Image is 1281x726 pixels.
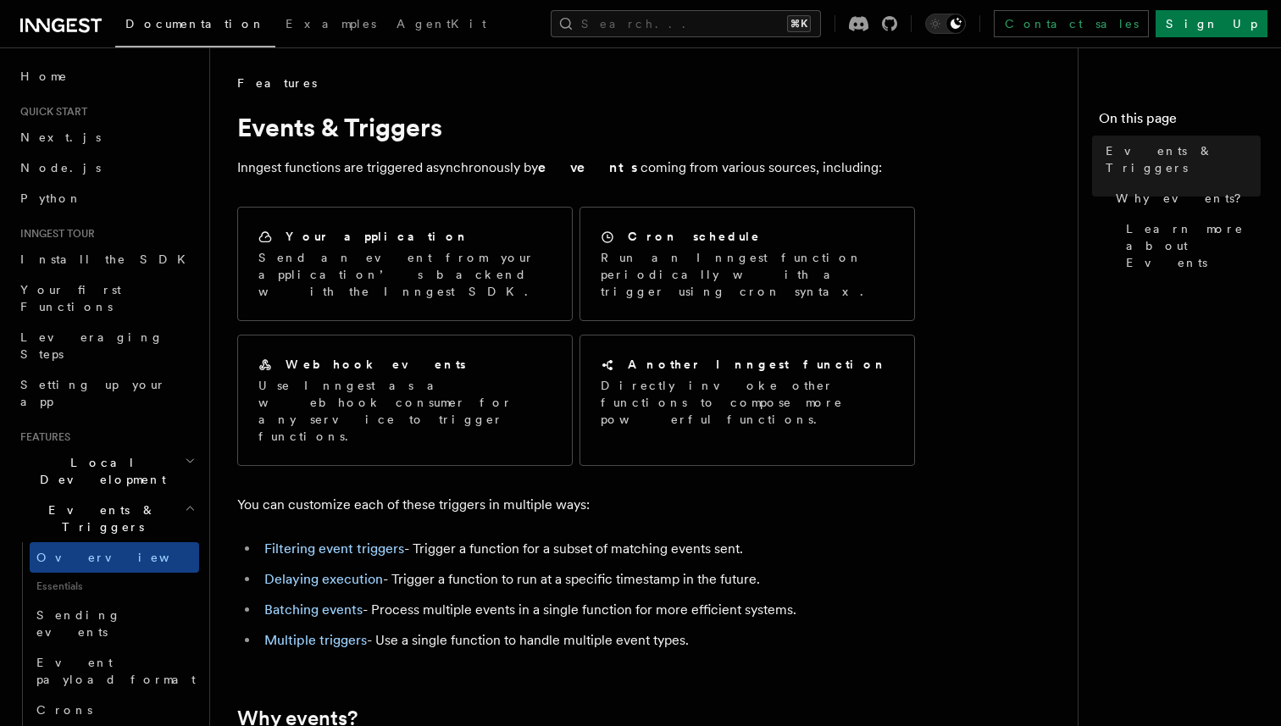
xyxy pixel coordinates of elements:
a: AgentKit [386,5,496,46]
a: Sending events [30,600,199,647]
a: Sign Up [1156,10,1267,37]
button: Events & Triggers [14,495,199,542]
span: Events & Triggers [14,502,185,535]
a: Another Inngest functionDirectly invoke other functions to compose more powerful functions. [579,335,915,466]
span: Overview [36,551,211,564]
span: Inngest tour [14,227,95,241]
span: Node.js [20,161,101,175]
li: - Trigger a function to run at a specific timestamp in the future. [259,568,915,591]
span: Home [20,68,68,85]
a: Node.js [14,152,199,183]
button: Search...⌘K [551,10,821,37]
span: Install the SDK [20,252,196,266]
span: Quick start [14,105,87,119]
h1: Events & Triggers [237,112,915,142]
a: Documentation [115,5,275,47]
p: Directly invoke other functions to compose more powerful functions. [601,377,894,428]
button: Toggle dark mode [925,14,966,34]
span: Python [20,191,82,205]
a: Contact sales [994,10,1149,37]
h2: Cron schedule [628,228,761,245]
h2: Another Inngest function [628,356,887,373]
span: Crons [36,703,92,717]
a: Learn more about Events [1119,213,1261,278]
a: Why events? [1109,183,1261,213]
span: Essentials [30,573,199,600]
a: Event payload format [30,647,199,695]
h4: On this page [1099,108,1261,136]
a: Home [14,61,199,91]
span: Setting up your app [20,378,166,408]
span: Leveraging Steps [20,330,164,361]
p: Inngest functions are triggered asynchronously by coming from various sources, including: [237,156,915,180]
a: Leveraging Steps [14,322,199,369]
span: Local Development [14,454,185,488]
p: You can customize each of these triggers in multiple ways: [237,493,915,517]
a: Install the SDK [14,244,199,274]
a: Crons [30,695,199,725]
kbd: ⌘K [787,15,811,32]
button: Local Development [14,447,199,495]
a: Your applicationSend an event from your application’s backend with the Inngest SDK. [237,207,573,321]
a: Python [14,183,199,213]
p: Send an event from your application’s backend with the Inngest SDK. [258,249,552,300]
span: Examples [286,17,376,30]
a: Overview [30,542,199,573]
span: Event payload format [36,656,196,686]
a: Webhook eventsUse Inngest as a webhook consumer for any service to trigger functions. [237,335,573,466]
p: Use Inngest as a webhook consumer for any service to trigger functions. [258,377,552,445]
a: Your first Functions [14,274,199,322]
a: Events & Triggers [1099,136,1261,183]
strong: events [538,159,640,175]
span: Features [237,75,317,91]
a: Cron scheduleRun an Inngest function periodically with a trigger using cron syntax. [579,207,915,321]
a: Delaying execution [264,571,383,587]
h2: Your application [286,228,469,245]
span: AgentKit [396,17,486,30]
span: Why events? [1116,190,1253,207]
a: Next.js [14,122,199,152]
li: - Trigger a function for a subset of matching events sent. [259,537,915,561]
span: Events & Triggers [1106,142,1261,176]
span: Sending events [36,608,121,639]
a: Examples [275,5,386,46]
span: Learn more about Events [1126,220,1261,271]
p: Run an Inngest function periodically with a trigger using cron syntax. [601,249,894,300]
a: Multiple triggers [264,632,367,648]
span: Next.js [20,130,101,144]
span: Features [14,430,70,444]
a: Filtering event triggers [264,540,404,557]
a: Batching events [264,601,363,618]
li: - Use a single function to handle multiple event types. [259,629,915,652]
h2: Webhook events [286,356,466,373]
li: - Process multiple events in a single function for more efficient systems. [259,598,915,622]
a: Setting up your app [14,369,199,417]
span: Your first Functions [20,283,121,313]
span: Documentation [125,17,265,30]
